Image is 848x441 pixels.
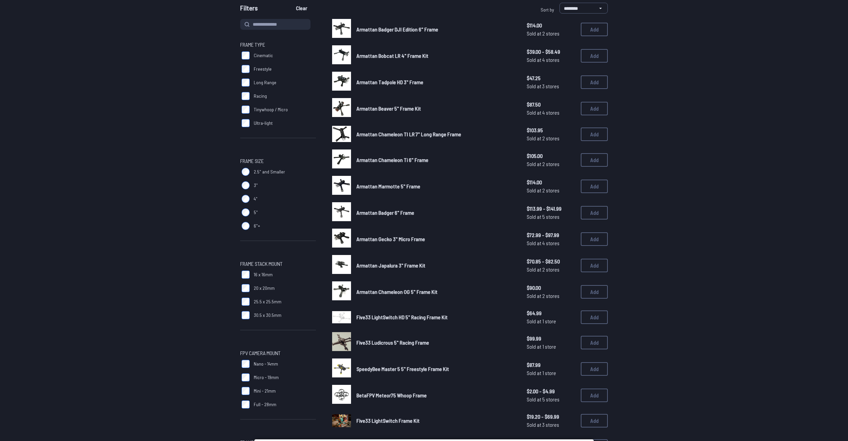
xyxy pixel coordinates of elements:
span: $103.95 [527,126,575,134]
a: image [332,45,351,66]
input: Long Range [242,78,250,87]
span: Cinematic [254,52,273,59]
img: image [332,19,351,38]
button: Add [581,127,608,141]
span: Sold at 4 stores [527,109,575,117]
span: Sold at 2 stores [527,265,575,274]
span: Sort by [541,7,554,13]
input: 4" [242,195,250,203]
span: $87.50 [527,100,575,109]
span: Sold at 4 stores [527,56,575,64]
span: Armattan Marmotte 5" Frame [356,183,420,189]
span: Armattan Japalura 3" Frame Kit [356,262,425,269]
span: Sold at 2 stores [527,186,575,194]
span: Micro - 19mm [254,374,279,381]
input: Mini - 21mm [242,387,250,395]
span: Five33 LightSwitch HD 5" Racing Frame Kit [356,314,448,320]
input: Cinematic [242,51,250,60]
button: Clear [290,3,313,14]
span: Mini - 21mm [254,388,276,394]
span: BetaFPV Meteor75 Whoop Frame [356,392,427,398]
span: $72.99 - $97.99 [527,231,575,239]
img: image [332,332,351,351]
button: Add [581,153,608,167]
input: 2.5" and Smaller [242,168,250,176]
a: image [332,124,351,144]
span: Armattan Beaver 5" Frame Kit [356,105,421,112]
span: SpeedyBee Master 5 5" Freestyle Frame Kit [356,366,449,372]
button: Add [581,232,608,246]
img: image [332,281,351,300]
button: Add [581,336,608,349]
a: image [332,332,351,353]
button: Add [581,102,608,115]
button: Add [581,414,608,427]
span: Sold at 2 stores [527,160,575,168]
a: image [332,358,351,379]
span: $70.85 - $82.50 [527,257,575,265]
img: image [332,149,351,168]
select: Sort by [559,3,608,14]
span: Freestyle [254,66,272,72]
a: Five33 LightSwitch Frame Kit [356,417,516,425]
span: 5" [254,209,258,216]
img: image [332,358,351,377]
span: Frame Type [240,41,265,49]
button: Add [581,180,608,193]
input: 20 x 20mm [242,284,250,292]
a: image [332,149,351,170]
span: Racing [254,93,267,99]
button: Add [581,362,608,376]
span: Sold at 1 store [527,317,575,325]
img: image [332,385,351,404]
span: 4" [254,195,257,202]
img: image [332,126,351,142]
img: image [332,414,351,427]
a: image [332,176,351,197]
span: 25.5 x 25.5mm [254,298,281,305]
span: $105.00 [527,152,575,160]
input: Freestyle [242,65,250,73]
button: Add [581,49,608,63]
a: Armattan Chameleon Ti 6" Frame [356,156,516,164]
img: image [332,45,351,64]
a: Armattan Badger DJI Edition 6" Frame [356,25,516,33]
input: Tinywhoop / Micro [242,106,250,114]
span: 16 x 16mm [254,271,273,278]
a: Armattan Japalura 3" Frame Kit [356,261,516,270]
a: image [332,281,351,302]
input: Ultra-light [242,119,250,127]
span: Ultra-light [254,120,273,126]
a: Five33 LightSwitch HD 5" Racing Frame Kit [356,313,516,321]
span: 20 x 20mm [254,285,275,292]
span: Armattan Gecko 3" Micro Frame [356,236,425,242]
button: Add [581,259,608,272]
input: 25.5 x 25.5mm [242,298,250,306]
span: $90.00 [527,284,575,292]
span: Armattan Bobcat LR 4" Frame Kit [356,52,428,59]
span: $99.99 [527,334,575,343]
a: image [332,98,351,119]
span: Frame Size [240,157,264,165]
a: image [332,255,351,276]
span: Nano - 14mm [254,361,278,367]
button: Add [581,206,608,219]
span: $39.00 - $58.49 [527,48,575,56]
span: Tinywhoop / Micro [254,106,288,113]
a: SpeedyBee Master 5 5" Freestyle Frame Kit [356,365,516,373]
span: $64.99 [527,309,575,317]
a: Armattan Beaver 5" Frame Kit [356,105,516,113]
span: $19.20 - $69.99 [527,413,575,421]
img: image [332,72,351,91]
span: Armattan Chameleon Ti 6" Frame [356,157,428,163]
span: $2.00 - $4.99 [527,387,575,395]
a: Armattan Gecko 3" Micro Frame [356,235,516,243]
span: 30.5 x 30.5mm [254,312,281,319]
a: Armattan Bobcat LR 4" Frame Kit [356,52,516,60]
button: Add [581,75,608,89]
a: Armattan Chameleon TI LR 7" Long Range Frame [356,130,516,138]
input: Nano - 14mm [242,360,250,368]
span: Sold at 2 stores [527,292,575,300]
span: Sold at 2 stores [527,134,575,142]
a: image [332,202,351,223]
